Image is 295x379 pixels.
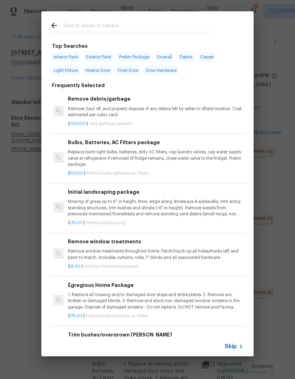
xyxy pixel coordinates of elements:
[117,52,151,62] span: Prelim Package
[84,52,114,62] span: Exterior Paint
[68,292,243,310] p: 1. Replace all missing and/or damaged door stops and strike plates. 2. Remove any broken or damag...
[68,121,86,126] span: $100.00
[89,121,132,126] span: Yard garbage present
[68,171,83,175] span: $50.00
[68,331,243,339] h6: Trim bushes/overgrown [PERSON_NAME]
[68,106,243,118] p: Remove, haul off, and properly dispose of any debris left by seller to offsite location. Cost est...
[68,220,243,226] p: |
[68,238,243,245] h6: Remove window treatments
[144,66,179,75] span: Door Hardware
[68,188,243,196] h6: Initial landscaping package
[198,52,216,62] span: Carpet
[52,42,88,50] h6: Top Searches
[68,221,82,225] span: $75.00
[116,66,140,75] span: Front Door
[68,248,243,260] p: Remove window treatments throughout home. Patch/touch up all holes/marks left and paint to match....
[86,171,149,175] span: Prelims bulbs batteries ac filters
[68,121,243,127] p: |
[68,199,243,217] p: Mowing of grass up to 6" in height. Mow, edge along driveways & sidewalks, trim along standing st...
[52,66,80,75] span: Light Fixture
[68,314,82,318] span: $75.00
[68,149,243,167] p: Replace burnt light bulbs, batteries, dirty AC filters, cap laundry valves, cap water supply valv...
[68,313,243,319] p: |
[178,52,195,62] span: Debris
[63,21,213,32] input: Search issues or repairs
[68,264,243,270] p: |
[52,81,105,89] h6: Frequently Selected
[52,52,80,62] span: Interior Paint
[68,138,243,146] h6: Bulbs, Batteries, AC Filters package
[68,281,243,289] h6: Egregious Home Package
[68,264,81,268] span: $8.00
[155,52,174,62] span: Drywall
[86,314,148,318] span: Prelims bulbs batteries ac filters
[225,343,237,350] span: Skip
[68,95,243,103] h6: Remove debris/garbage
[68,170,243,176] p: |
[86,221,126,225] span: Prelims landscaping
[83,66,112,75] span: Interior Door
[84,264,139,268] span: Window treatments present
